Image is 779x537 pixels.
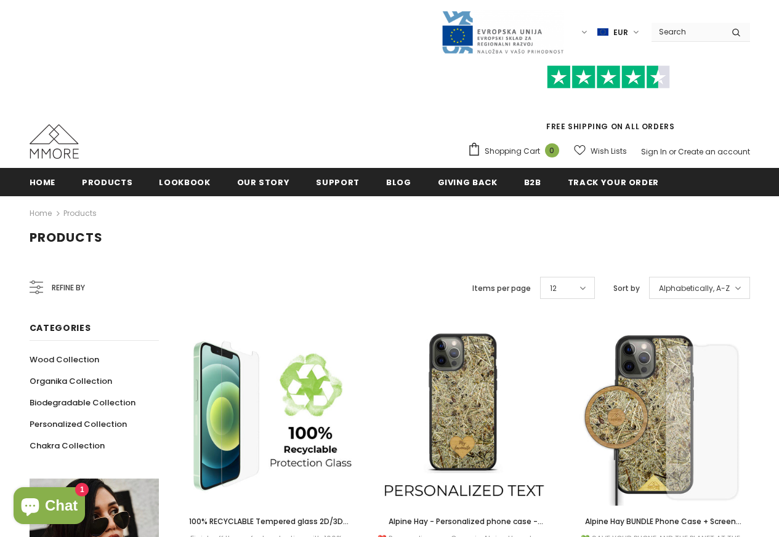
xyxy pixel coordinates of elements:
a: B2B [524,168,541,196]
a: Giving back [438,168,498,196]
span: EUR [613,26,628,39]
a: Wish Lists [574,140,627,162]
span: or [669,146,676,157]
span: Alphabetically, A-Z [659,282,730,295]
img: MMORE Cases [30,124,79,159]
a: Lookbook [159,168,210,196]
span: Products [30,229,103,246]
span: Track your order [568,177,659,188]
a: Sign In [641,146,667,157]
span: Lookbook [159,177,210,188]
span: Personalized Collection [30,418,127,430]
a: Chakra Collection [30,435,105,456]
a: Javni Razpis [441,26,564,37]
span: support [316,177,360,188]
a: 100% RECYCLABLE Tempered glass 2D/3D screen protector [177,515,356,528]
iframe: Customer reviews powered by Trustpilot [467,89,750,121]
input: Search Site [652,23,722,41]
a: Products [63,208,97,218]
a: Alpine Hay - Personalized phone case - Personalized gift [374,515,553,528]
img: Trust Pilot Stars [547,65,670,89]
span: Home [30,177,56,188]
a: Home [30,206,52,221]
a: Create an account [678,146,750,157]
span: Chakra Collection [30,440,105,451]
span: Wood Collection [30,354,99,365]
a: Home [30,168,56,196]
a: Track your order [568,168,659,196]
a: Personalized Collection [30,413,127,435]
a: Wood Collection [30,349,99,370]
span: Refine by [52,281,85,295]
a: Our Story [237,168,290,196]
span: Biodegradable Collection [30,397,135,408]
span: 0 [545,143,559,157]
label: Items per page [472,282,531,295]
span: Giving back [438,177,498,188]
span: Shopping Cart [485,145,540,157]
label: Sort by [613,282,640,295]
a: Organika Collection [30,370,112,392]
span: Blog [386,177,411,188]
img: Javni Razpis [441,10,564,55]
a: support [316,168,360,196]
a: Products [82,168,132,196]
a: Alpine Hay BUNDLE Phone Case + Screen Protector + Alpine Hay Wireless Charger [571,515,750,528]
span: FREE SHIPPING ON ALL ORDERS [467,71,750,132]
span: Categories [30,322,91,334]
span: B2B [524,177,541,188]
a: Shopping Cart 0 [467,142,565,161]
span: Products [82,177,132,188]
span: 12 [550,282,557,295]
span: Wish Lists [591,145,627,157]
a: Blog [386,168,411,196]
span: Organika Collection [30,375,112,387]
inbox-online-store-chat: Shopify online store chat [10,487,89,527]
span: Our Story [237,177,290,188]
a: Biodegradable Collection [30,392,135,413]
